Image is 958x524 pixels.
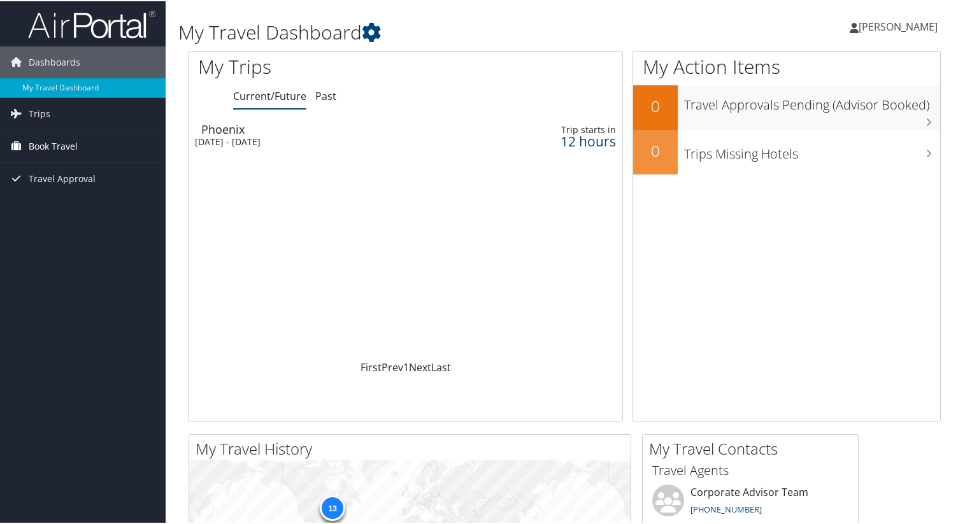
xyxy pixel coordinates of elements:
h1: My Action Items [633,52,940,79]
h3: Travel Approvals Pending (Advisor Booked) [684,89,940,113]
a: [PERSON_NAME] [850,6,950,45]
div: Trip starts in [513,123,616,134]
h2: 0 [633,139,678,160]
a: First [361,359,382,373]
h3: Trips Missing Hotels [684,138,940,162]
a: Last [431,359,451,373]
h1: My Trips [198,52,432,79]
a: Current/Future [233,88,306,102]
a: [PHONE_NUMBER] [690,502,762,514]
h1: My Travel Dashboard [178,18,693,45]
h2: 0 [633,94,678,116]
a: Prev [382,359,403,373]
div: 13 [320,494,345,520]
a: Next [409,359,431,373]
div: 12 hours [513,134,616,146]
h3: Travel Agents [652,460,848,478]
span: Book Travel [29,129,78,161]
div: [DATE] - [DATE] [195,135,462,146]
a: 0Trips Missing Hotels [633,129,940,173]
a: Past [315,88,336,102]
h2: My Travel Contacts [649,437,858,458]
div: Phoenix [201,122,468,134]
span: Trips [29,97,50,129]
h2: My Travel History [196,437,631,458]
img: airportal-logo.png [28,8,155,38]
span: [PERSON_NAME] [859,18,938,32]
a: 1 [403,359,409,373]
a: 0Travel Approvals Pending (Advisor Booked) [633,84,940,129]
span: Dashboards [29,45,80,77]
span: Travel Approval [29,162,96,194]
